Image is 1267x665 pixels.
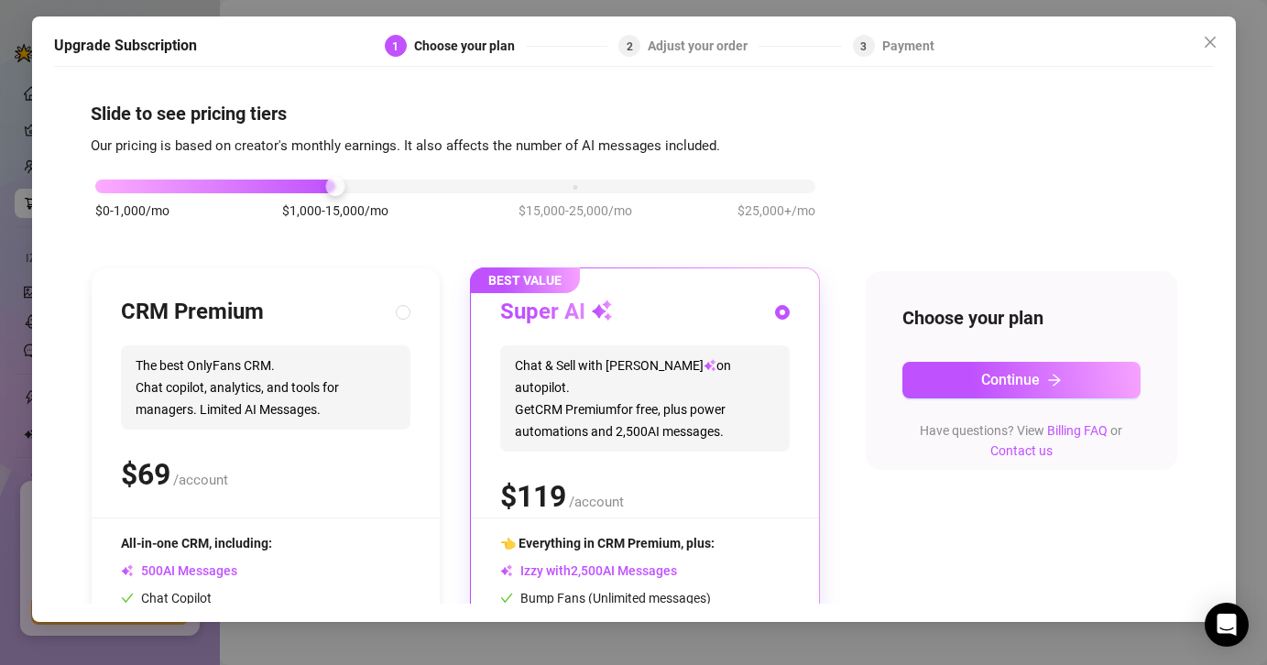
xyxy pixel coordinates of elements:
[627,40,633,53] span: 2
[860,40,867,53] span: 3
[91,101,1177,126] h4: Slide to see pricing tiers
[121,591,212,605] span: Chat Copilot
[91,137,720,154] span: Our pricing is based on creator's monthly earnings. It also affects the number of AI messages inc...
[500,591,711,605] span: Bump Fans (Unlimited messages)
[648,35,759,57] div: Adjust your order
[1195,27,1224,57] button: Close
[500,345,790,452] span: Chat & Sell with [PERSON_NAME] on autopilot. Get CRM Premium for free, plus power automations and...
[414,35,526,57] div: Choose your plan
[121,457,170,492] span: $
[500,592,513,605] span: check
[500,563,677,578] span: Izzy with AI Messages
[392,40,399,53] span: 1
[121,345,410,430] span: The best OnlyFans CRM. Chat copilot, analytics, and tools for managers. Limited AI Messages.
[1195,35,1224,49] span: Close
[95,201,169,221] span: $0-1,000/mo
[920,423,1122,458] span: Have questions? View or
[500,536,715,551] span: 👈 Everything in CRM Premium, plus:
[500,298,613,327] h3: Super AI
[121,592,134,605] span: check
[121,563,237,578] span: AI Messages
[1047,423,1108,438] a: Billing FAQ
[902,305,1141,331] h4: Choose your plan
[121,298,264,327] h3: CRM Premium
[500,479,566,514] span: $
[1047,373,1062,387] span: arrow-right
[902,362,1141,398] button: Continuearrow-right
[173,472,228,488] span: /account
[981,371,1040,388] span: Continue
[990,443,1053,458] a: Contact us
[882,35,934,57] div: Payment
[470,267,580,293] span: BEST VALUE
[1202,35,1217,49] span: close
[569,494,624,510] span: /account
[121,536,272,551] span: All-in-one CRM, including:
[54,35,197,57] h5: Upgrade Subscription
[1205,603,1249,647] div: Open Intercom Messenger
[282,201,388,221] span: $1,000-15,000/mo
[519,201,632,221] span: $15,000-25,000/mo
[737,201,815,221] span: $25,000+/mo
